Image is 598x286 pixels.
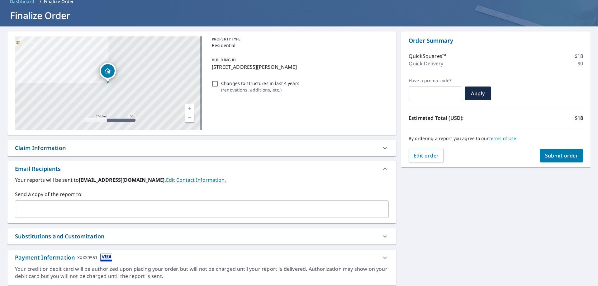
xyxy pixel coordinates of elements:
[7,228,396,244] div: Substitutions and Customization
[100,63,116,82] div: Dropped pin, building 1, Residential property, 13011 Sandy Key Bnd North Fort Myers, FL 33903
[7,9,591,22] h1: Finalize Order
[15,253,112,262] div: Payment Information
[575,114,583,122] p: $18
[212,36,386,42] p: PROPERTY TYPE
[414,152,439,159] span: Edit order
[7,250,396,265] div: Payment InformationXXXX9561cardImage
[409,36,583,45] p: Order Summary
[465,87,491,100] button: Apply
[15,190,389,198] label: Send a copy of the report to:
[409,52,446,60] p: QuickSquares™
[79,176,166,183] b: [EMAIL_ADDRESS][DOMAIN_NAME].
[7,140,396,156] div: Claim Information
[15,165,61,173] div: Email Recipients
[409,60,443,67] p: Quick Delivery
[575,52,583,60] p: $18
[15,144,66,152] div: Claim Information
[545,152,578,159] span: Submit order
[540,149,583,162] button: Submit order
[166,176,226,183] a: EditContactInfo
[212,57,236,63] p: BUILDING ID
[185,104,194,113] a: Current Level 17, Zoom In
[409,136,583,141] p: By ordering a report you agree to our
[577,60,583,67] p: $0
[15,232,104,241] div: Substitutions and Customization
[221,87,299,93] p: ( renovations, additions, etc. )
[470,90,486,97] span: Apply
[15,265,389,280] div: Your credit or debit card will be authorized upon placing your order, but will not be charged unt...
[489,135,516,141] a: Terms of Use
[185,113,194,122] a: Current Level 17, Zoom Out
[15,176,389,184] label: Your reports will be sent to
[409,114,496,122] p: Estimated Total (USD):
[409,149,444,162] button: Edit order
[77,253,97,262] div: XXXX9561
[212,42,386,49] p: Residential
[409,78,462,83] label: Have a promo code?
[7,161,396,176] div: Email Recipients
[221,80,299,87] p: Changes to structures in last 4 years
[100,253,112,262] img: cardImage
[212,63,386,71] p: [STREET_ADDRESS][PERSON_NAME]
